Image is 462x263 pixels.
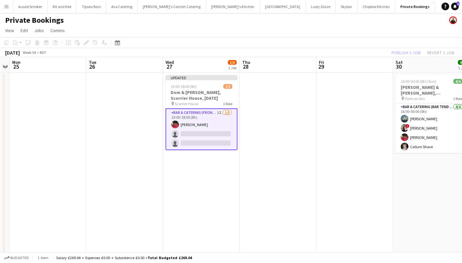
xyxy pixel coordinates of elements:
span: View [5,28,14,33]
button: Kit and Kee [47,0,77,13]
span: 1/3 [228,60,237,65]
button: Lusty Glaze [306,0,336,13]
span: Edit [21,28,28,33]
span: 1/3 [223,84,232,89]
span: Wed [166,59,174,65]
a: 1 [451,3,459,10]
span: 25 [11,63,21,70]
span: Porth en Alls [405,96,425,101]
button: [PERSON_NAME]'s Kitchen [206,0,260,13]
button: Private Bookings [395,0,435,13]
span: Mon [12,59,21,65]
div: [DATE] [5,49,20,56]
span: Thu [242,59,250,65]
span: Scorrier House [175,101,198,106]
a: Comms [48,26,67,35]
button: Aussie Smoker [13,0,47,13]
span: 26 [88,63,96,70]
span: 1 [457,2,459,6]
span: 16:00-00:00 (8h) (Sun) [401,79,436,84]
h1: Private Bookings [5,15,64,25]
span: 30 [395,63,403,70]
button: [GEOGRAPHIC_DATA] [260,0,306,13]
span: Total Budgeted £269.04 [148,255,192,260]
span: Jobs [34,28,44,33]
button: [PERSON_NAME]'s Cornish Catering [138,0,206,13]
span: ! [406,124,409,128]
div: Updated [166,75,237,80]
span: 1 item [35,255,51,260]
span: Sat [396,59,403,65]
span: 1 Role [223,101,232,106]
h3: Dom & [PERSON_NAME], Scorrier House, [DATE] [166,89,237,101]
app-user-avatar: Rachael Spring [449,16,457,24]
button: Tipsea Bars [77,0,106,13]
span: 27 [165,63,174,70]
span: Fri [319,59,324,65]
div: BST [40,50,46,55]
button: Avo Catering [106,0,138,13]
span: Tue [89,59,96,65]
span: Budgeted [10,256,29,260]
button: Chopbox Kitchen [357,0,395,13]
app-card-role: Bar & Catering (Front of House)1I1/310:00-18:00 (8h)[PERSON_NAME] [166,108,237,150]
span: 29 [318,63,324,70]
span: 10:00-18:00 (8h) [171,84,197,89]
button: Budgeted [3,254,30,261]
span: 28 [241,63,250,70]
span: Week 34 [21,50,37,55]
a: Jobs [32,26,47,35]
div: 1 Job [228,65,236,70]
span: Comms [50,28,65,33]
a: Edit [18,26,30,35]
app-job-card: Updated10:00-18:00 (8h)1/3Dom & [PERSON_NAME], Scorrier House, [DATE] Scorrier House1 RoleBar & C... [166,75,237,150]
a: View [3,26,17,35]
button: Skybar [336,0,357,13]
div: Salary £269.04 + Expenses £0.00 + Subsistence £0.00 = [56,255,192,260]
